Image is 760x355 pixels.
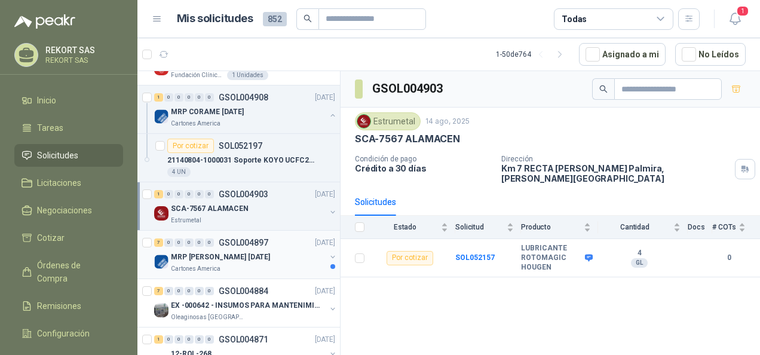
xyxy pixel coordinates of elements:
[195,190,204,198] div: 0
[521,244,582,272] b: LUBRICANTE ROTOMAGIC HOUGEN
[171,264,220,274] p: Cartones America
[219,190,268,198] p: GSOL004903
[205,287,214,295] div: 0
[154,287,163,295] div: 7
[14,172,123,194] a: Licitaciones
[219,335,268,344] p: GSOL004871
[164,93,173,102] div: 0
[45,57,120,64] p: REKORT SAS
[174,190,183,198] div: 0
[14,14,75,29] img: Logo peakr
[315,334,335,345] p: [DATE]
[263,12,287,26] span: 852
[174,287,183,295] div: 0
[355,112,421,130] div: Estrumetal
[387,251,433,265] div: Por cotizar
[37,149,78,162] span: Solicitudes
[315,189,335,200] p: [DATE]
[14,89,123,112] a: Inicio
[154,190,163,198] div: 1
[185,190,194,198] div: 0
[14,295,123,317] a: Remisiones
[154,255,168,269] img: Company Logo
[171,71,225,80] p: Fundación Clínica Shaio
[357,115,370,128] img: Company Logo
[219,287,268,295] p: GSOL004884
[154,206,168,221] img: Company Logo
[154,90,338,128] a: 1 0 0 0 0 0 GSOL004908[DATE] Company LogoMRP CORAME [DATE]Cartones America
[304,14,312,23] span: search
[521,223,581,231] span: Producto
[496,45,569,64] div: 1 - 50 de 764
[315,286,335,297] p: [DATE]
[37,176,81,189] span: Licitaciones
[712,252,746,264] b: 0
[501,163,730,183] p: Km 7 RECTA [PERSON_NAME] Palmira , [PERSON_NAME][GEOGRAPHIC_DATA]
[167,139,214,153] div: Por cotizar
[37,121,63,134] span: Tareas
[185,287,194,295] div: 0
[37,204,92,217] span: Negociaciones
[688,216,712,239] th: Docs
[154,235,338,274] a: 7 0 0 0 0 0 GSOL004897[DATE] Company LogoMRP [PERSON_NAME] [DATE]Cartones America
[14,199,123,222] a: Negociaciones
[37,259,112,285] span: Órdenes de Compra
[154,284,338,322] a: 7 0 0 0 0 0 GSOL004884[DATE] Company LogoEX -000642 - INSUMOS PARA MANTENIMIENTO PREVENTIVOOleagi...
[425,116,470,127] p: 14 ago, 2025
[219,93,268,102] p: GSOL004908
[355,195,396,209] div: Solicitudes
[205,93,214,102] div: 0
[37,299,81,313] span: Remisiones
[171,203,249,215] p: SCA-7567 ALAMACEN
[631,258,648,268] div: GL
[37,327,90,340] span: Configuración
[164,287,173,295] div: 0
[167,167,191,177] div: 4 UN
[185,335,194,344] div: 0
[372,223,439,231] span: Estado
[315,237,335,249] p: [DATE]
[455,253,495,262] a: SOL052157
[171,119,220,128] p: Cartones America
[154,335,163,344] div: 1
[598,249,681,258] b: 4
[219,238,268,247] p: GSOL004897
[355,163,492,173] p: Crédito a 30 días
[174,238,183,247] div: 0
[137,134,340,182] a: Por cotizarSOL05219721140804-1000031 Soporte KOYO UCFC2054 UN
[154,238,163,247] div: 7
[154,109,168,124] img: Company Logo
[675,43,746,66] button: No Leídos
[185,93,194,102] div: 0
[219,142,262,150] p: SOL052197
[167,155,316,166] p: 21140804-1000031 Soporte KOYO UCFC205
[195,93,204,102] div: 0
[171,106,244,118] p: MRP CORAME [DATE]
[712,223,736,231] span: # COTs
[736,5,749,17] span: 1
[14,144,123,167] a: Solicitudes
[205,335,214,344] div: 0
[205,238,214,247] div: 0
[14,227,123,249] a: Cotizar
[177,10,253,27] h1: Mis solicitudes
[185,238,194,247] div: 0
[14,322,123,345] a: Configuración
[521,216,598,239] th: Producto
[579,43,666,66] button: Asignado a mi
[315,92,335,103] p: [DATE]
[195,335,204,344] div: 0
[164,335,173,344] div: 0
[455,223,504,231] span: Solicitud
[501,155,730,163] p: Dirección
[174,93,183,102] div: 0
[45,46,120,54] p: REKORT SAS
[712,216,760,239] th: # COTs
[171,252,270,263] p: MRP [PERSON_NAME] [DATE]
[355,155,492,163] p: Condición de pago
[164,190,173,198] div: 0
[562,13,587,26] div: Todas
[455,216,521,239] th: Solicitud
[154,93,163,102] div: 1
